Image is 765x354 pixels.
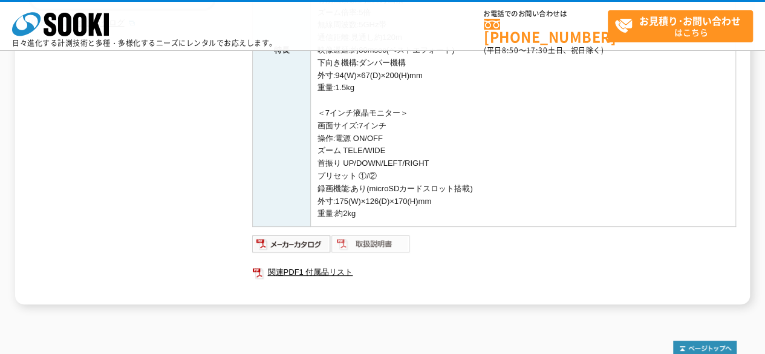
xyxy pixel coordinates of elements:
p: 日々進化する計測技術と多種・多様化するニーズにレンタルでお応えします。 [12,39,277,47]
a: [PHONE_NUMBER] [484,19,608,44]
a: メーカーカタログ [252,242,331,251]
span: お電話でのお問い合わせは [484,10,608,18]
a: お見積り･お問い合わせはこちら [608,10,753,42]
span: (平日 ～ 土日、祝日除く) [484,45,604,56]
span: 8:50 [502,45,519,56]
strong: お見積り･お問い合わせ [639,13,741,28]
a: 関連PDF1 付属品リスト [252,264,736,280]
img: 取扱説明書 [331,234,411,254]
span: はこちら [614,11,752,41]
img: メーカーカタログ [252,234,331,254]
a: 取扱説明書 [331,242,411,251]
span: 17:30 [526,45,548,56]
